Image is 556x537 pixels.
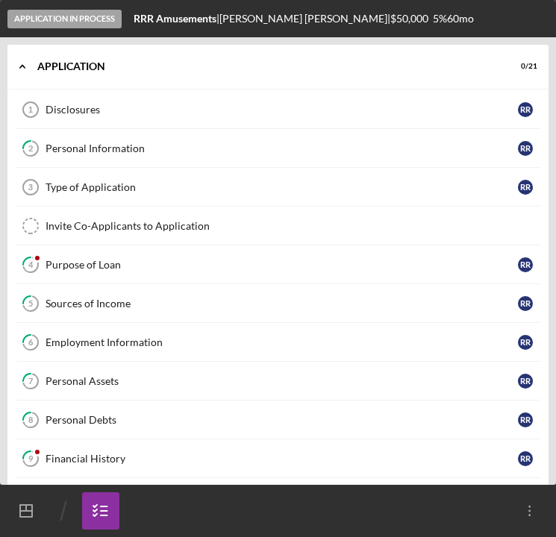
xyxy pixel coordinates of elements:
div: R R [518,180,533,195]
div: Application In Process [7,10,122,28]
tspan: 8 [28,415,33,424]
tspan: 7 [28,376,34,386]
div: 0 / 21 [510,62,537,71]
div: Sources of Income [46,298,518,310]
div: R R [518,451,533,466]
div: 5 % [433,13,447,25]
span: $50,000 [390,12,428,25]
div: Personal Information [46,142,518,154]
div: R R [518,335,533,350]
div: R R [518,257,533,272]
div: | [134,13,219,25]
div: Financial History [46,453,518,465]
div: Personal Debts [46,414,518,426]
div: [PERSON_NAME] [PERSON_NAME] | [219,13,390,25]
a: Invite Co-Applicants to Application [15,207,541,245]
div: Purpose of Loan [46,259,518,271]
div: Employment Information [46,336,518,348]
a: 9Financial HistoryRR [15,439,541,478]
a: 4Purpose of LoanRR [15,245,541,284]
div: Application [37,62,500,71]
div: R R [518,374,533,389]
div: Personal Assets [46,375,518,387]
div: Invite Co-Applicants to Application [46,220,540,232]
div: R R [518,141,533,156]
a: 6Employment InformationRR [15,323,541,362]
tspan: 3 [28,183,33,192]
a: 2Personal InformationRR [15,129,541,168]
b: RRR Amusements [134,12,216,25]
div: Type of Application [46,181,518,193]
a: 3Type of ApplicationRR [15,168,541,207]
a: 8Personal DebtsRR [15,401,541,439]
tspan: 5 [28,298,33,308]
tspan: 2 [28,143,33,153]
tspan: 1 [28,105,33,114]
tspan: 4 [28,260,34,269]
div: Disclosures [46,104,518,116]
a: 7Personal AssetsRR [15,362,541,401]
a: 1DisclosuresRR [15,90,541,129]
div: 60 mo [447,13,474,25]
div: R R [518,296,533,311]
tspan: 6 [28,337,34,347]
a: 5Sources of IncomeRR [15,284,541,323]
div: R R [518,102,533,117]
tspan: 9 [28,453,34,463]
div: R R [518,412,533,427]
